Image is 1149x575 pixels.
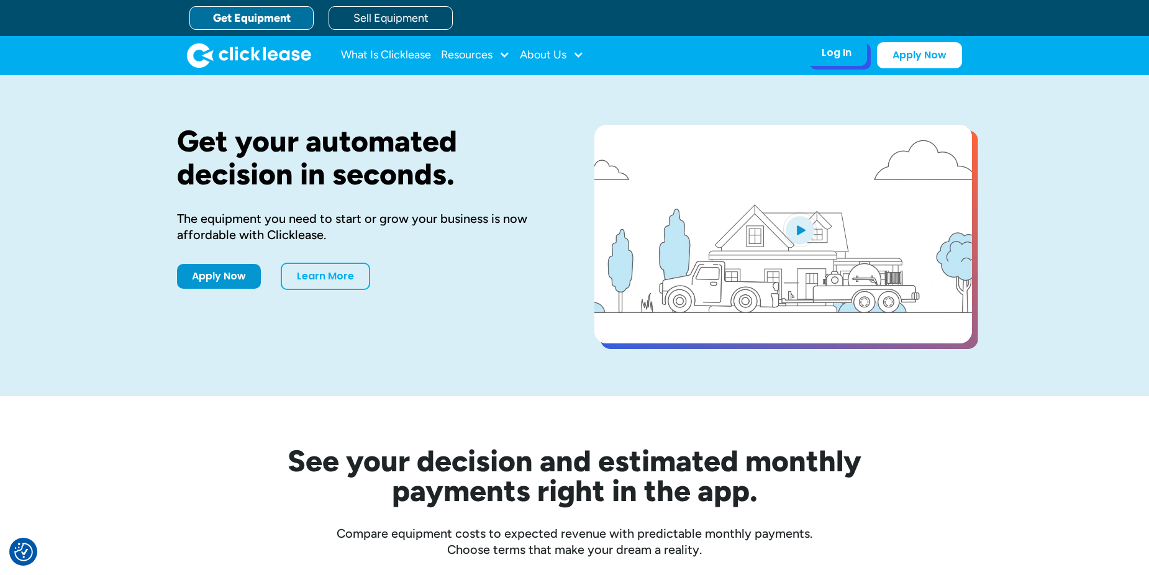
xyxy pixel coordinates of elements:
[520,43,584,68] div: About Us
[341,43,431,68] a: What Is Clicklease
[227,446,922,505] h2: See your decision and estimated monthly payments right in the app.
[187,43,311,68] img: Clicklease logo
[177,264,261,289] a: Apply Now
[177,211,555,243] div: The equipment you need to start or grow your business is now affordable with Clicklease.
[189,6,314,30] a: Get Equipment
[822,47,852,59] div: Log In
[329,6,453,30] a: Sell Equipment
[877,42,962,68] a: Apply Now
[441,43,510,68] div: Resources
[14,543,33,561] button: Consent Preferences
[187,43,311,68] a: home
[177,525,972,558] div: Compare equipment costs to expected revenue with predictable monthly payments. Choose terms that ...
[783,212,817,247] img: Blue play button logo on a light blue circular background
[14,543,33,561] img: Revisit consent button
[281,263,370,290] a: Learn More
[177,125,555,191] h1: Get your automated decision in seconds.
[594,125,972,343] a: open lightbox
